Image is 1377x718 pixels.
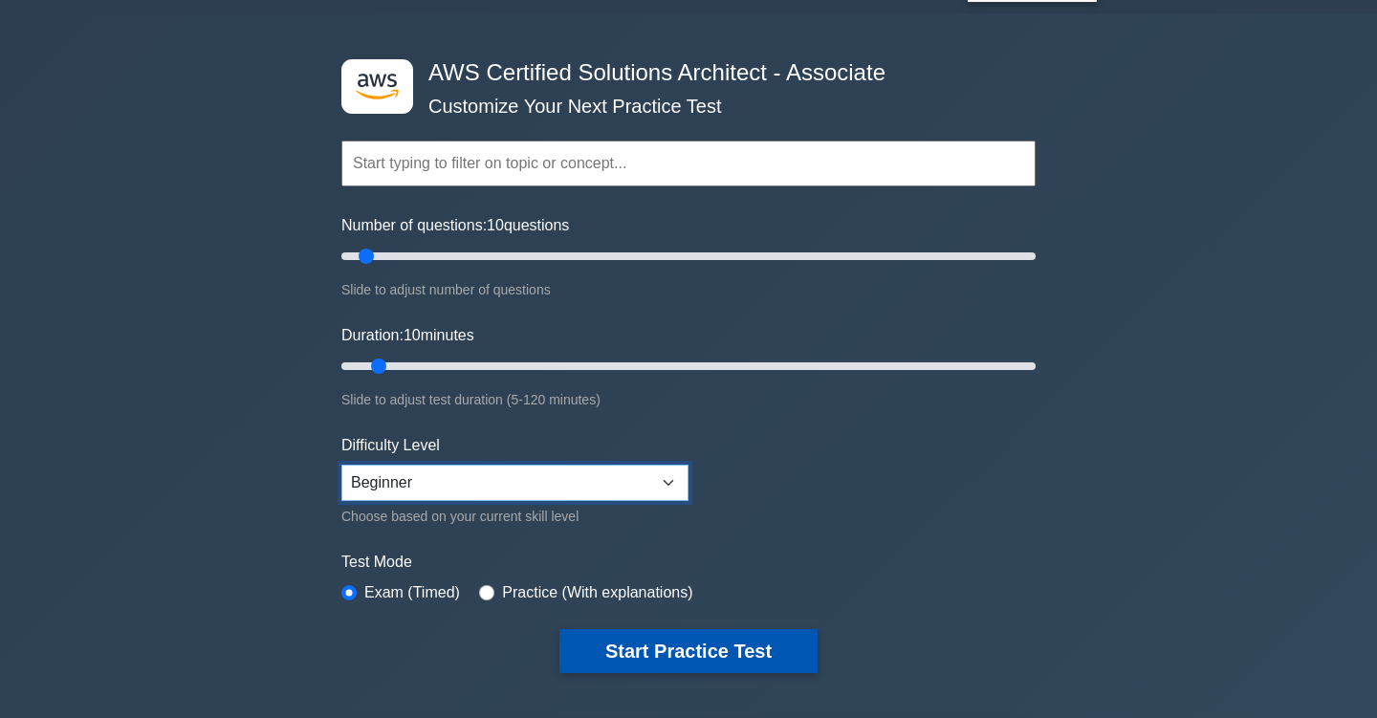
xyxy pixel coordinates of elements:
[341,141,1036,186] input: Start typing to filter on topic or concept...
[341,505,688,528] div: Choose based on your current skill level
[404,327,421,343] span: 10
[502,581,692,604] label: Practice (With explanations)
[341,388,1036,411] div: Slide to adjust test duration (5-120 minutes)
[421,59,942,87] h4: AWS Certified Solutions Architect - Associate
[341,324,474,347] label: Duration: minutes
[341,214,569,237] label: Number of questions: questions
[341,278,1036,301] div: Slide to adjust number of questions
[487,217,504,233] span: 10
[364,581,460,604] label: Exam (Timed)
[341,434,440,457] label: Difficulty Level
[341,551,1036,574] label: Test Mode
[559,629,818,673] button: Start Practice Test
